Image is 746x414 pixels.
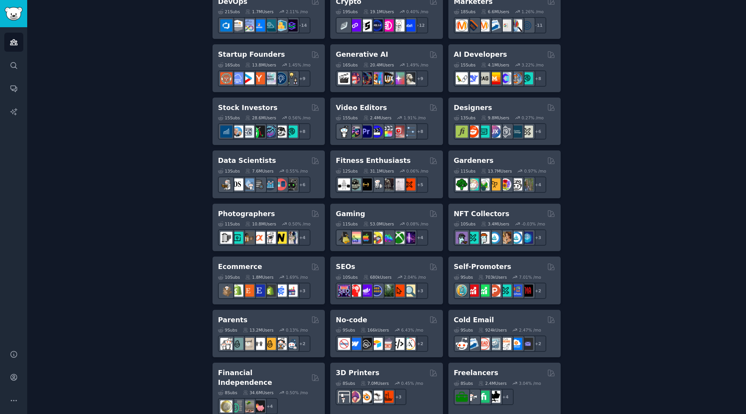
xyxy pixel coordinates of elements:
div: 0.45 % /mo [401,381,423,386]
div: 924k Users [478,327,507,333]
img: FinancialPlanning [231,400,243,412]
h2: AI Developers [454,50,507,59]
div: 0.97 % /mo [524,168,546,174]
div: 2.4M Users [478,381,507,386]
div: 6.6M Users [481,9,509,14]
img: daddit [220,338,232,350]
img: forhire [456,391,468,403]
img: DigitalItems [521,232,533,244]
img: WeddingPhotography [286,232,298,244]
img: Adalo [403,338,415,350]
img: dataengineering [253,178,265,190]
div: 16 Sub s [218,62,240,68]
img: llmops [510,72,522,84]
img: ecommercemarketing [275,285,287,297]
img: Emailmarketing [467,338,479,350]
img: aivideo [338,72,350,84]
img: OnlineMarketing [521,19,533,31]
img: ender3 [371,391,383,403]
div: 13 Sub s [454,115,476,121]
img: nocodelowcode [382,338,394,350]
div: + 2 [294,335,310,352]
div: 9 Sub s [454,274,473,280]
img: GummySearch logo [5,7,23,21]
img: DevOpsLinks [253,19,265,31]
div: + 9 [294,70,310,87]
img: Entrepreneurship [275,72,287,84]
div: 1.8M Users [245,274,274,280]
img: b2b_sales [499,338,511,350]
img: defi_ [403,19,415,31]
img: analog [220,232,232,244]
img: macgaming [360,232,372,244]
img: statistics [242,178,254,190]
img: OpenSourceAI [499,72,511,84]
div: 10 Sub s [454,221,476,227]
div: + 2 [412,335,428,352]
img: analytics [264,178,276,190]
img: Fiverr [478,391,490,403]
img: ecommerce_growth [286,285,298,297]
img: defiblockchain [382,19,394,31]
div: 1.91 % /mo [404,115,426,121]
img: starryai [392,72,404,84]
img: gopro [338,126,350,138]
img: NoCodeSaaS [360,338,372,350]
div: 19 Sub s [336,9,357,14]
div: + 4 [412,229,428,246]
img: CryptoArt [499,232,511,244]
div: 11 Sub s [218,221,240,227]
img: platformengineering [264,19,276,31]
img: OpenseaMarket [510,232,522,244]
div: + 3 [294,283,310,299]
img: NFTExchange [456,232,468,244]
img: TechSEO [349,285,361,297]
div: 2.47 % /mo [519,327,541,333]
img: Parents [286,338,298,350]
img: indiehackers [264,72,276,84]
img: Youtubevideo [392,126,404,138]
div: 34.6M Users [243,390,274,395]
h2: Designers [454,103,492,113]
div: 15 Sub s [336,115,357,121]
img: physicaltherapy [392,178,404,190]
div: + 2 [530,283,546,299]
h2: Parents [218,315,248,325]
div: 7.6M Users [245,168,274,174]
img: postproduction [403,126,415,138]
img: GardeningUK [488,178,500,190]
div: + 5 [412,176,428,193]
img: deepdream [360,72,372,84]
img: learndesign [510,126,522,138]
img: SonyAlpha [253,232,265,244]
div: 0.50 % /mo [286,390,308,395]
h2: Startup Founders [218,50,285,59]
div: 10.8M Users [245,221,276,227]
img: sdforall [371,72,383,84]
h2: NFT Collectors [454,209,509,219]
img: XboxGamers [392,232,404,244]
div: 2.04 % /mo [404,274,426,280]
div: 4.1M Users [481,62,509,68]
img: toddlers [253,338,265,350]
div: + 3 [530,229,546,246]
img: GardenersWorld [521,178,533,190]
h2: Video Editors [336,103,387,113]
img: dropship [220,285,232,297]
img: GamerPals [371,232,383,244]
img: logodesign [467,126,479,138]
img: UXDesign [488,126,500,138]
div: 31.1M Users [363,168,394,174]
div: 8 Sub s [218,390,237,395]
div: 0.13 % /mo [286,327,308,333]
img: GYM [338,178,350,190]
div: 0.27 % /mo [521,115,544,121]
img: UX_Design [521,126,533,138]
img: EntrepreneurRideAlong [220,72,232,84]
img: fatFIRE [253,400,265,412]
div: 11 Sub s [336,221,357,227]
img: fitness30plus [382,178,394,190]
img: googleads [499,19,511,31]
img: ethfinance [338,19,350,31]
img: Airtable [371,338,383,350]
